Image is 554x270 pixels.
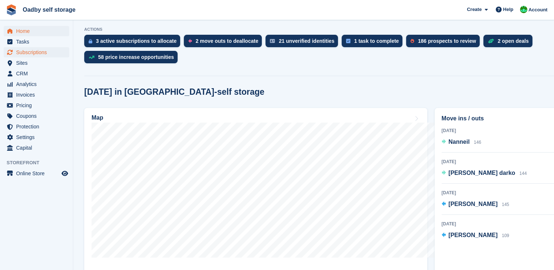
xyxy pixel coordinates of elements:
[16,168,60,179] span: Online Store
[4,143,69,153] a: menu
[418,38,476,44] div: 186 prospects to review
[16,90,60,100] span: Invoices
[96,38,176,44] div: 3 active subscriptions to allocate
[502,202,509,207] span: 145
[16,111,60,121] span: Coupons
[4,79,69,89] a: menu
[16,121,60,132] span: Protection
[84,35,184,51] a: 3 active subscriptions to allocate
[498,38,529,44] div: 2 open deals
[84,51,181,67] a: 58 price increase opportunities
[4,26,69,36] a: menu
[279,38,334,44] div: 21 unverified identities
[7,159,73,166] span: Storefront
[4,68,69,79] a: menu
[410,39,414,43] img: prospect-51fa495bee0391a8d652442698ab0144808aea92771e9ea1ae160a38d050c398.svg
[4,111,69,121] a: menu
[520,6,527,13] img: Stephanie
[474,140,481,145] span: 146
[20,4,78,16] a: Oadby self storage
[442,200,509,209] a: [PERSON_NAME] 145
[502,233,509,238] span: 109
[449,139,470,145] span: Nanneil
[4,121,69,132] a: menu
[6,4,17,15] img: stora-icon-8386f47178a22dfd0bd8f6a31ec36ba5ce8667c1dd55bd0f319d3a0aa187defe.svg
[346,39,350,43] img: task-75834270c22a3079a89374b754ae025e5fb1db73e45f91037f5363f120a921f8.svg
[503,6,513,13] span: Help
[4,100,69,110] a: menu
[4,58,69,68] a: menu
[16,58,60,68] span: Sites
[4,37,69,47] a: menu
[16,79,60,89] span: Analytics
[528,6,547,14] span: Account
[89,39,92,44] img: active_subscription_to_allocate_icon-d502201f5373d7db506a760aba3b589e785aa758c864c3986d89f69b8ff3...
[184,35,265,51] a: 2 move outs to deallocate
[467,6,482,13] span: Create
[442,231,509,240] a: [PERSON_NAME] 109
[92,115,103,121] h2: Map
[188,39,192,43] img: move_outs_to_deallocate_icon-f764333ba52eb49d3ac5e1228854f67142a1ed5810a6f6cc68b1a99e826820c5.svg
[16,26,60,36] span: Home
[519,171,527,176] span: 144
[16,47,60,57] span: Subscriptions
[406,35,483,51] a: 186 prospects to review
[4,132,69,142] a: menu
[354,38,399,44] div: 1 task to complete
[442,138,481,147] a: Nanneil 146
[60,169,69,178] a: Preview store
[449,232,498,238] span: [PERSON_NAME]
[449,201,498,207] span: [PERSON_NAME]
[89,56,94,59] img: price_increase_opportunities-93ffe204e8149a01c8c9dc8f82e8f89637d9d84a8eef4429ea346261dce0b2c0.svg
[449,170,515,176] span: [PERSON_NAME] darko
[265,35,342,51] a: 21 unverified identities
[4,168,69,179] a: menu
[16,100,60,110] span: Pricing
[4,47,69,57] a: menu
[488,38,494,44] img: deal-1b604bf984904fb50ccaf53a9ad4b4a5d6e5aea283cecdc64d6e3604feb123c2.svg
[84,87,264,97] h2: [DATE] in [GEOGRAPHIC_DATA]-self storage
[98,54,174,60] div: 58 price increase opportunities
[16,37,60,47] span: Tasks
[16,132,60,142] span: Settings
[270,39,275,43] img: verify_identity-adf6edd0f0f0b5bbfe63781bf79b02c33cf7c696d77639b501bdc392416b5a36.svg
[16,143,60,153] span: Capital
[16,68,60,79] span: CRM
[196,38,258,44] div: 2 move outs to deallocate
[483,35,536,51] a: 2 open deals
[4,90,69,100] a: menu
[442,169,527,178] a: [PERSON_NAME] darko 144
[342,35,406,51] a: 1 task to complete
